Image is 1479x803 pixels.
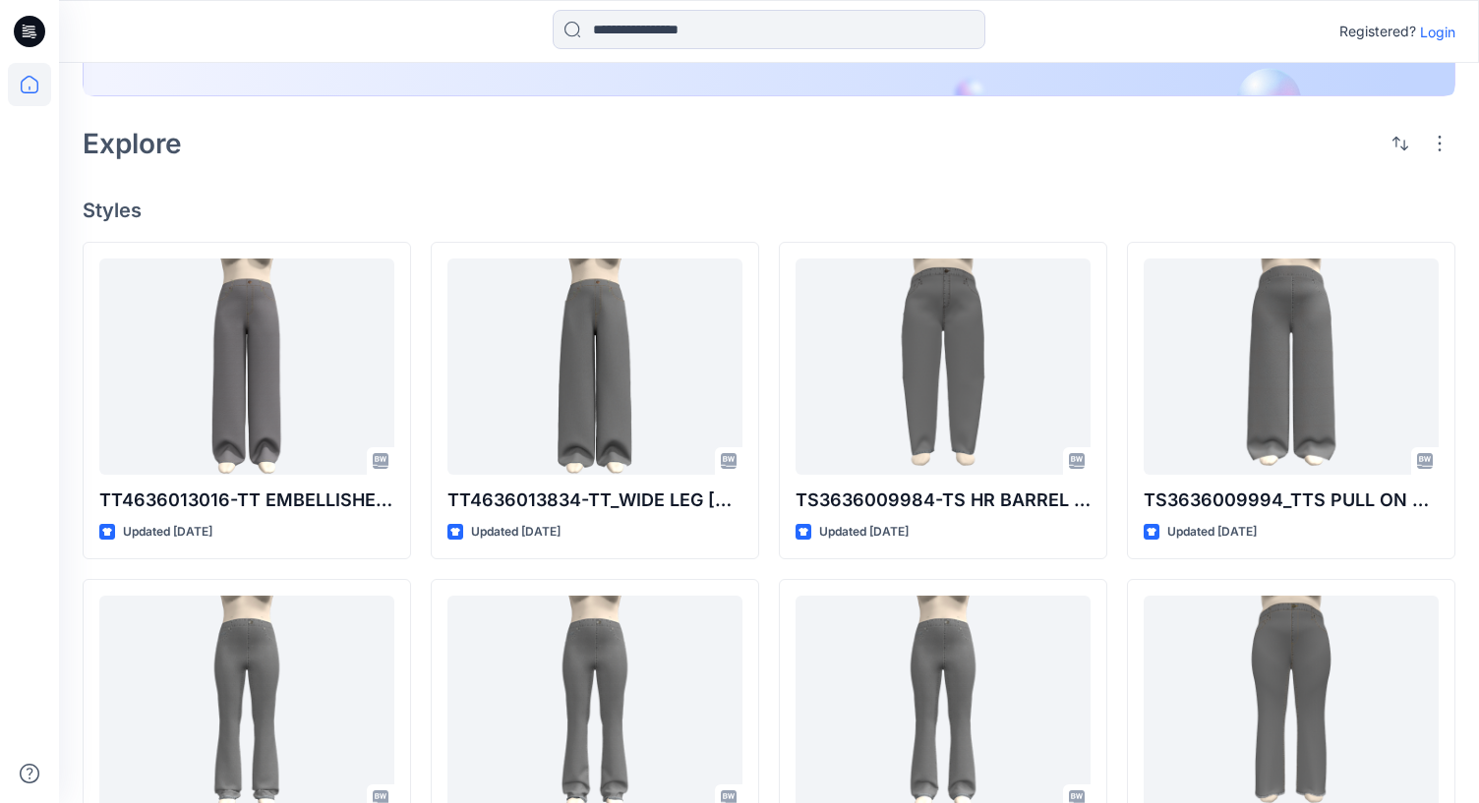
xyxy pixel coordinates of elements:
p: Updated [DATE] [1167,522,1257,543]
p: TT4636013834-TT_WIDE LEG [PERSON_NAME] [DATE] [447,487,742,514]
p: Updated [DATE] [819,522,909,543]
a: TS3636009984-TS HR BARREL JEAN 3.14.25 [796,258,1091,475]
p: TS3636009994_TTS PULL ON WIDE LEG [DATE] [1144,487,1439,514]
a: TS3636009994_TTS PULL ON WIDE LEG 1.24.25 [1144,258,1439,475]
a: TT4636013834-TT_WIDE LEG JEAN 5.7.25 [447,258,742,475]
a: TT4636013016-TT EMBELLISHED JEAN 5.22.25 [99,258,394,475]
p: Updated [DATE] [471,522,561,543]
h2: Explore [83,128,182,159]
p: Updated [DATE] [123,522,212,543]
p: TS3636009984-TS HR BARREL [PERSON_NAME] [DATE] [796,487,1091,514]
p: TT4636013016-TT EMBELLISHED [PERSON_NAME] [DATE] [99,487,394,514]
p: Login [1420,22,1455,42]
p: Registered? [1339,20,1416,43]
h4: Styles [83,199,1455,222]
